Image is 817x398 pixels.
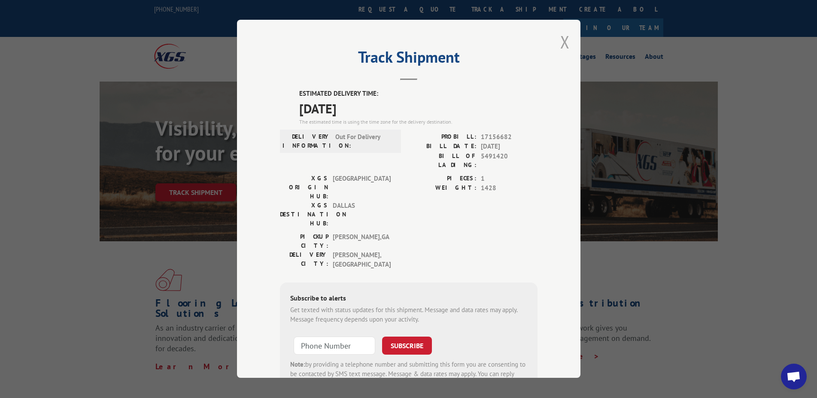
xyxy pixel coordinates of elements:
[409,152,477,170] label: BILL OF LADING:
[481,152,538,170] span: 5491420
[481,142,538,152] span: [DATE]
[481,132,538,142] span: 17156682
[335,132,393,150] span: Out For Delivery
[781,364,807,389] div: Open chat
[409,183,477,193] label: WEIGHT:
[294,337,375,355] input: Phone Number
[409,142,477,152] label: BILL DATE:
[290,305,527,325] div: Get texted with status updates for this shipment. Message and data rates may apply. Message frequ...
[409,132,477,142] label: PROBILL:
[382,337,432,355] button: SUBSCRIBE
[333,250,391,270] span: [PERSON_NAME] , [GEOGRAPHIC_DATA]
[333,232,391,250] span: [PERSON_NAME] , GA
[290,360,305,368] strong: Note:
[299,99,538,118] span: [DATE]
[290,360,527,389] div: by providing a telephone number and submitting this form you are consenting to be contacted by SM...
[280,250,328,270] label: DELIVERY CITY:
[282,132,331,150] label: DELIVERY INFORMATION:
[481,174,538,184] span: 1
[290,293,527,305] div: Subscribe to alerts
[409,174,477,184] label: PIECES:
[560,30,570,53] button: Close modal
[280,174,328,201] label: XGS ORIGIN HUB:
[299,89,538,99] label: ESTIMATED DELIVERY TIME:
[481,183,538,193] span: 1428
[333,201,391,228] span: DALLAS
[280,232,328,250] label: PICKUP CITY:
[280,201,328,228] label: XGS DESTINATION HUB:
[299,118,538,126] div: The estimated time is using the time zone for the delivery destination.
[333,174,391,201] span: [GEOGRAPHIC_DATA]
[280,51,538,67] h2: Track Shipment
